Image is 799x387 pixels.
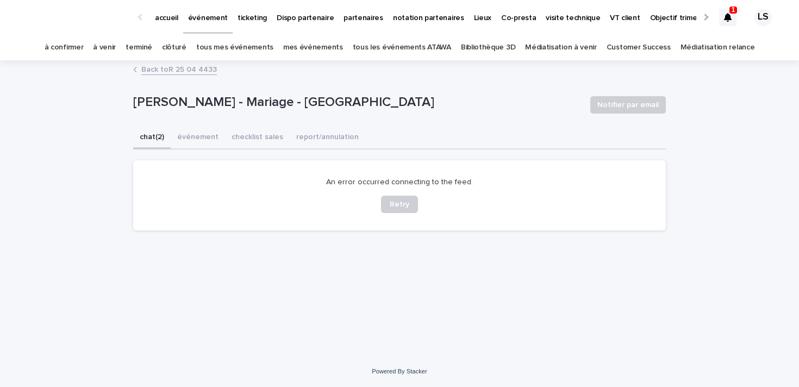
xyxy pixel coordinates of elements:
div: 1 [719,9,736,26]
button: chat (2) [133,127,171,149]
a: à confirmer [45,35,84,60]
a: Back toR 25 04 4433 [141,63,217,75]
p: An error occurred connecting to the feed. [326,178,473,187]
a: Powered By Stacker [372,368,427,374]
button: report/annulation [290,127,365,149]
div: LS [754,9,772,26]
img: Ls34BcGeRexTGTNfXpUC [22,7,127,28]
a: Customer Success [607,35,671,60]
p: [PERSON_NAME] - Mariage - [GEOGRAPHIC_DATA] [133,95,582,110]
button: Retry [381,196,418,213]
a: terminé [126,35,152,60]
span: Retry [390,201,409,208]
button: événement [171,127,225,149]
a: tous mes événements [196,35,273,60]
a: Bibliothèque 3D [461,35,515,60]
a: Médiatisation relance [681,35,755,60]
a: clôturé [162,35,186,60]
span: Notifier par email [597,99,659,110]
button: Notifier par email [590,96,666,114]
button: checklist sales [225,127,290,149]
p: 1 [732,6,735,14]
a: Médiatisation à venir [525,35,597,60]
a: à venir [93,35,116,60]
a: tous les événements ATAWA [353,35,451,60]
a: mes événements [283,35,343,60]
